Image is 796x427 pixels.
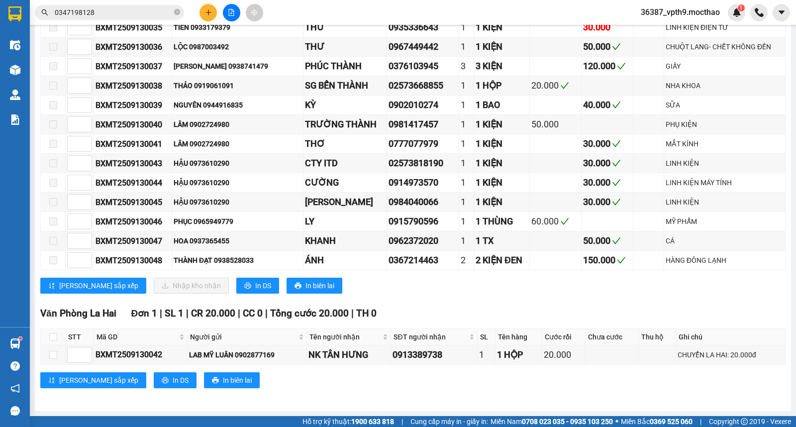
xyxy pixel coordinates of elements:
[189,349,304,360] div: LAB MỸ LUÂN 0902877169
[40,308,116,319] span: Văn Phòng La Hai
[154,372,197,388] button: printerIn DS
[387,212,459,231] td: 0915790596
[10,384,20,393] span: notification
[174,138,301,149] div: LÂM 0902724980
[303,154,387,173] td: CTY ITD
[48,282,55,290] span: sort-ascending
[666,138,784,149] div: MẮT KÍNH
[303,251,387,270] td: ÁNH
[96,60,170,73] div: BXMT2509130037
[174,41,301,52] div: LỘC 0987003492
[522,418,613,426] strong: 0708 023 035 - 0935 103 250
[612,101,621,109] span: check
[303,231,387,251] td: KHANH
[700,416,701,427] span: |
[305,156,385,170] div: CTY ITD
[41,9,48,16] span: search
[305,79,385,93] div: SG BẾN THÀNH
[478,329,496,345] th: SL
[244,282,251,290] span: printer
[94,154,172,173] td: BXMT2509130043
[389,214,457,228] div: 0915790596
[96,118,170,131] div: BXMT2509130040
[755,8,764,17] img: phone-icon
[94,173,172,193] td: BXMT2509130044
[10,338,20,349] img: warehouse-icon
[255,280,271,291] span: In DS
[174,61,301,72] div: [PERSON_NAME] 0938741479
[96,41,170,53] div: BXMT2509130036
[309,331,381,342] span: Tên người nhận
[228,9,235,16] span: file-add
[666,80,784,91] div: NHA KHOA
[612,159,621,168] span: check
[174,8,180,17] span: close-circle
[777,8,786,17] span: caret-down
[308,348,390,362] div: NK TÂN HƯNG
[544,348,584,362] div: 20.000
[738,4,745,11] sup: 1
[741,418,748,425] span: copyright
[94,212,172,231] td: BXMT2509130046
[666,119,784,130] div: PHỤ KIỆN
[223,375,252,386] span: In biên lai
[305,280,334,291] span: In biên lai
[295,282,301,290] span: printer
[389,195,457,209] div: 0984040066
[305,214,385,228] div: LY
[461,40,472,54] div: 1
[190,331,296,342] span: Người gửi
[94,18,172,37] td: BXMT2509130035
[583,176,631,190] div: 30.000
[174,197,301,208] div: HẬU 0973610290
[199,4,217,21] button: plus
[476,195,528,209] div: 1 KIỆN
[305,137,385,151] div: THƠ
[305,117,385,131] div: TRƯỜNG THÀNH
[96,80,170,92] div: BXMT2509130038
[223,4,240,21] button: file-add
[461,156,472,170] div: 1
[560,81,569,90] span: check
[303,115,387,134] td: TRƯỜNG THÀNH
[461,137,472,151] div: 1
[174,216,301,227] div: PHỤC 0965949779
[639,329,676,345] th: Thu hộ
[666,41,784,52] div: CHUỘT LANG- CHẾT KHÔNG ĐỀN
[305,195,385,209] div: [PERSON_NAME]
[612,178,621,187] span: check
[389,176,457,190] div: 0914973570
[270,308,349,319] span: Tổng cước 20.000
[186,308,189,319] span: |
[387,76,459,96] td: 02573668855
[476,234,528,248] div: 1 TX
[387,57,459,76] td: 0376103945
[666,61,784,72] div: GIẤY
[174,119,301,130] div: LÂM 0902724980
[96,254,170,267] div: BXMT2509130048
[94,76,172,96] td: BXMT2509130038
[461,59,472,73] div: 3
[303,76,387,96] td: SG BẾN THÀNH
[173,375,189,386] span: In DS
[476,253,528,267] div: 2 KIỆN ĐEN
[461,253,472,267] div: 2
[305,59,385,73] div: PHÚC THÀNH
[583,40,631,54] div: 50.000
[387,115,459,134] td: 0981417457
[583,20,631,34] div: 30.000
[10,65,20,75] img: warehouse-icon
[612,198,621,207] span: check
[666,22,784,33] div: LINH KIỆN ĐIỆN TỬ
[401,416,403,427] span: |
[461,195,472,209] div: 1
[583,137,631,151] div: 30.000
[666,100,784,110] div: SỮA
[59,280,138,291] span: [PERSON_NAME] sắp xếp
[476,79,528,93] div: 1 HỘP
[496,329,542,345] th: Tên hàng
[476,137,528,151] div: 1 KIỆN
[476,117,528,131] div: 1 KIỆN
[531,214,580,228] div: 60.000
[96,196,170,209] div: BXMT2509130045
